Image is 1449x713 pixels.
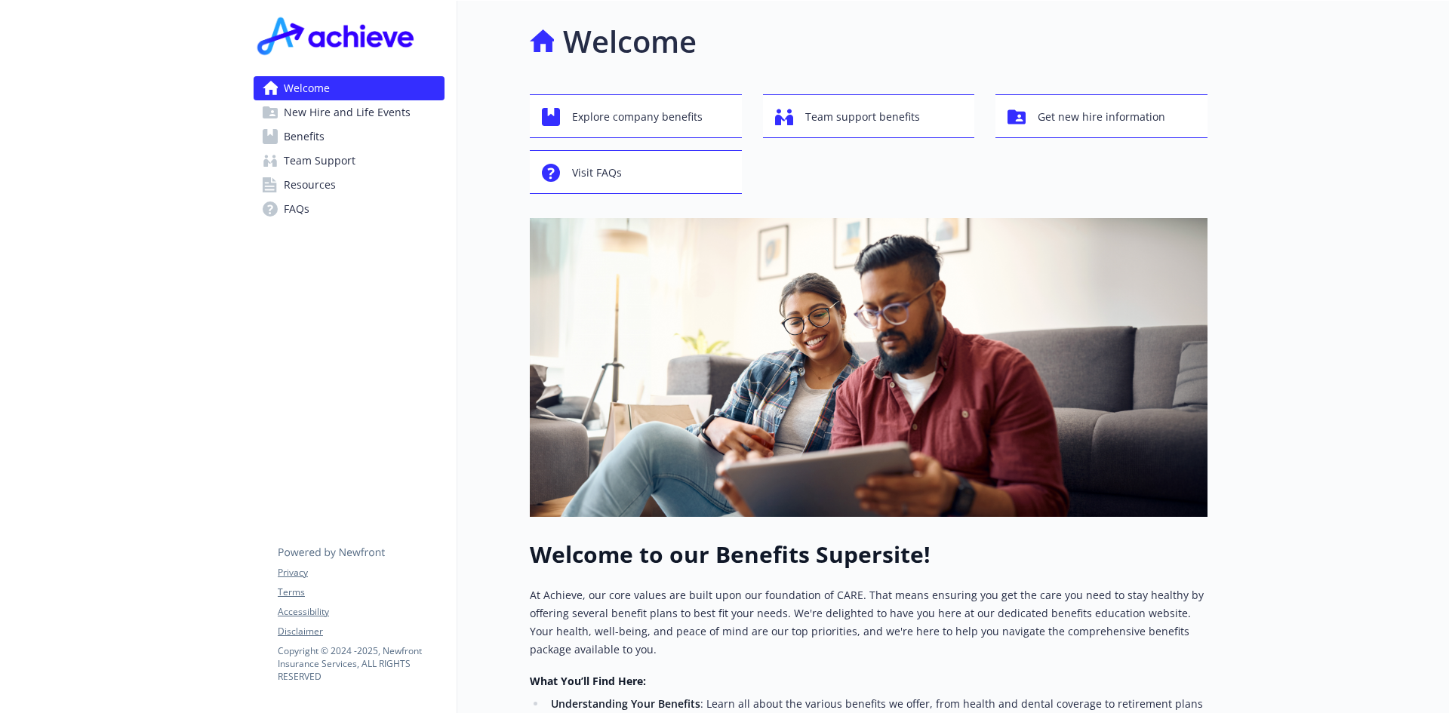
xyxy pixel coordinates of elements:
[278,625,444,638] a: Disclaimer
[278,566,444,579] a: Privacy
[254,149,445,173] a: Team Support
[254,173,445,197] a: Resources
[530,218,1207,517] img: overview page banner
[284,173,336,197] span: Resources
[284,100,411,124] span: New Hire and Life Events
[254,197,445,221] a: FAQs
[572,158,622,187] span: Visit FAQs
[530,586,1207,659] p: At Achieve, our core values are built upon our foundation of CARE. That means ensuring you get th...
[284,149,355,173] span: Team Support
[530,150,742,194] button: Visit FAQs
[563,19,697,64] h1: Welcome
[530,94,742,138] button: Explore company benefits
[278,605,444,619] a: Accessibility
[995,94,1207,138] button: Get new hire information
[254,124,445,149] a: Benefits
[254,100,445,124] a: New Hire and Life Events
[530,674,646,688] strong: What You’ll Find Here:
[551,696,700,711] strong: Understanding Your Benefits
[284,76,330,100] span: Welcome
[1038,103,1165,131] span: Get new hire information
[572,103,703,131] span: Explore company benefits
[805,103,920,131] span: Team support benefits
[284,124,325,149] span: Benefits
[763,94,975,138] button: Team support benefits
[254,76,445,100] a: Welcome
[530,541,1207,568] h1: Welcome to our Benefits Supersite!
[278,585,444,599] a: Terms
[278,644,444,683] p: Copyright © 2024 - 2025 , Newfront Insurance Services, ALL RIGHTS RESERVED
[284,197,309,221] span: FAQs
